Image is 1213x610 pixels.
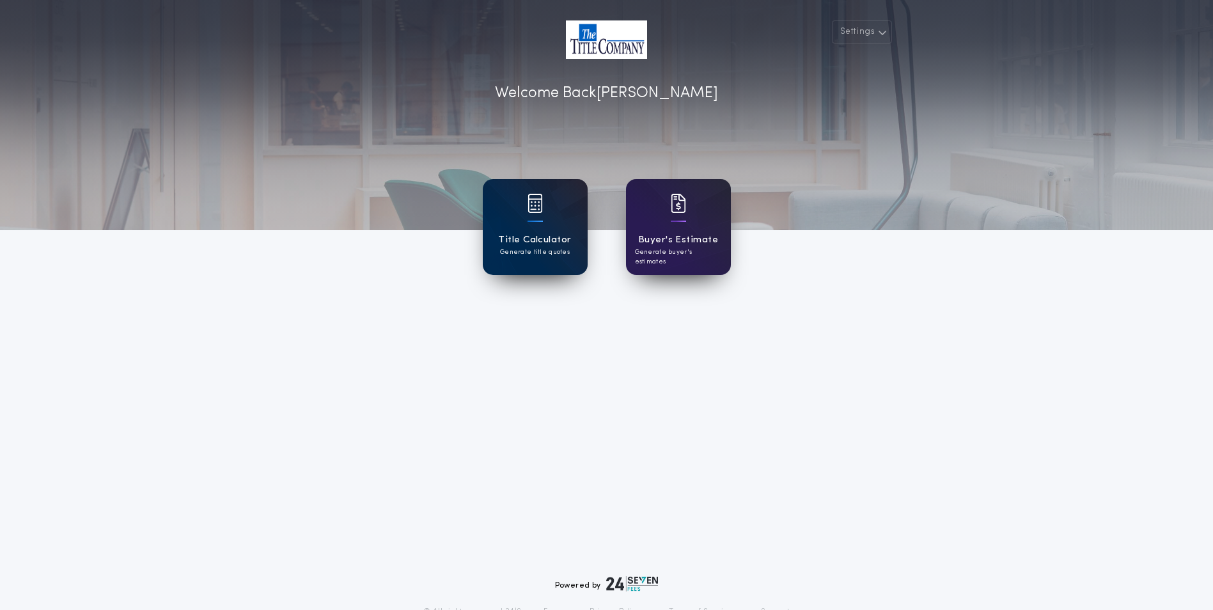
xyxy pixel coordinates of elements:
[832,20,892,43] button: Settings
[498,233,571,247] h1: Title Calculator
[495,82,718,105] p: Welcome Back [PERSON_NAME]
[528,194,543,213] img: card icon
[638,233,718,247] h1: Buyer's Estimate
[635,247,722,267] p: Generate buyer's estimates
[566,20,647,59] img: account-logo
[671,194,686,213] img: card icon
[500,247,570,257] p: Generate title quotes
[555,576,659,591] div: Powered by
[606,576,659,591] img: logo
[626,179,731,275] a: card iconBuyer's EstimateGenerate buyer's estimates
[483,179,588,275] a: card iconTitle CalculatorGenerate title quotes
